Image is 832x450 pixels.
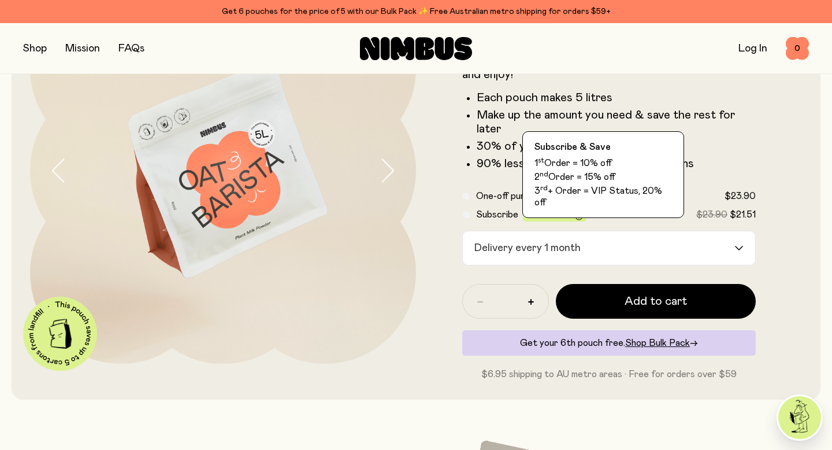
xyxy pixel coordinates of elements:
[625,338,698,348] a: Shop Bulk Pack→
[23,5,809,19] div: Get 6 pouches for the price of 5 with our Bulk Pack ✨ Free Australian metro shipping for orders $59+
[477,157,756,171] li: 90% less packaging compared to cartons
[534,171,672,183] li: 2 Order = 15% off
[625,338,690,348] span: Shop Bulk Pack
[477,91,756,105] li: Each pouch makes 5 litres
[534,185,672,208] li: 3 + Order = VIP Status, 20% off
[462,231,756,265] div: Search for option
[725,191,756,201] span: $23.90
[540,171,548,178] sup: nd
[625,293,687,309] span: Add to cart
[540,185,548,191] sup: rd
[730,210,756,219] span: $21.51
[65,43,100,54] a: Mission
[477,108,756,136] li: Make up the amount you need & save the rest for later
[534,157,672,169] li: 1 Order = 10% off
[476,210,518,219] span: Subscribe
[786,37,809,60] button: 0
[738,43,767,54] a: Log In
[476,191,549,201] span: One-off purchase
[462,367,756,381] p: $6.95 shipping to AU metro areas · Free for orders over $59
[696,210,727,219] span: $23.90
[534,141,672,153] h3: Subscribe & Save
[462,330,756,356] div: Get your 6th pouch free.
[477,139,756,153] li: 30% of your daily calcium per serve
[556,284,756,319] button: Add to cart
[118,43,144,54] a: FAQs
[778,396,821,439] img: agent
[585,231,733,265] input: Search for option
[471,231,584,265] span: Delivery every 1 month
[538,157,544,164] sup: st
